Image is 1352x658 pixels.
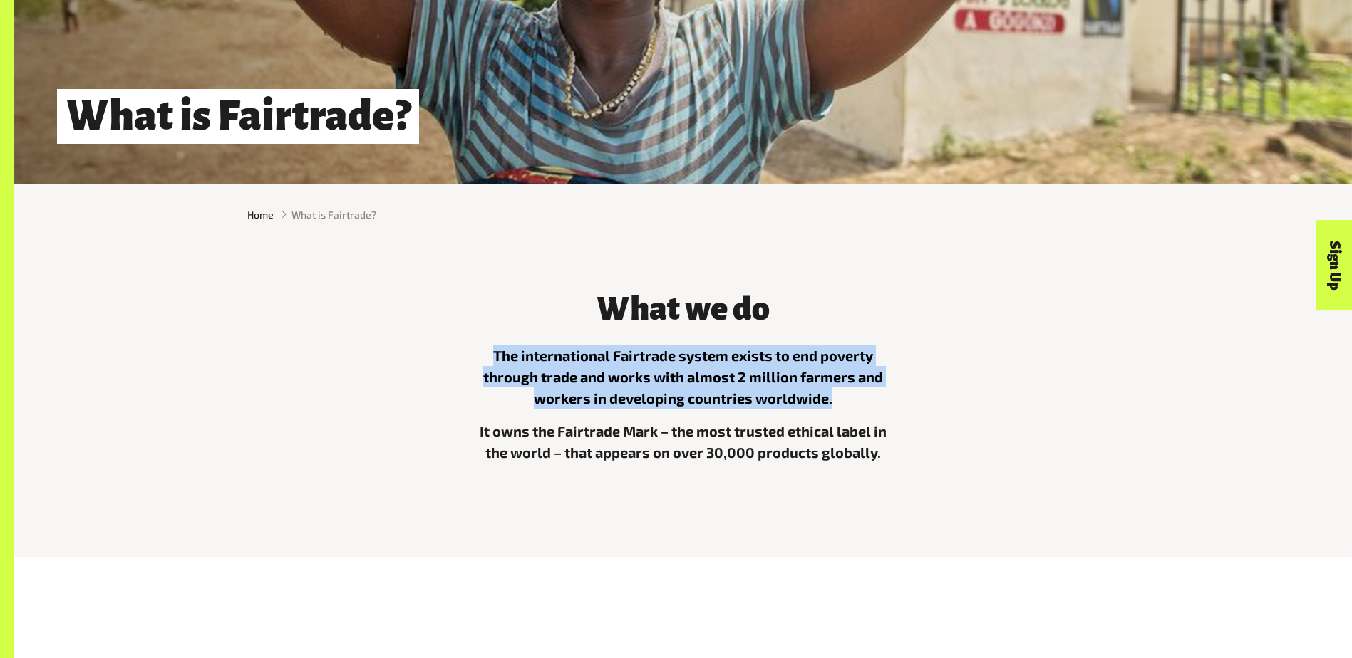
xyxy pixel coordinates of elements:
span: What is Fairtrade? [291,207,376,222]
h1: What is Fairtrade? [57,89,419,144]
a: Home [247,207,274,222]
p: It owns the Fairtrade Mark – the most trusted ethical label in the world – that appears on over 3... [470,420,897,463]
h3: What we do [470,291,897,327]
p: The international Fairtrade system exists to end poverty through trade and works with almost 2 mi... [470,345,897,409]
